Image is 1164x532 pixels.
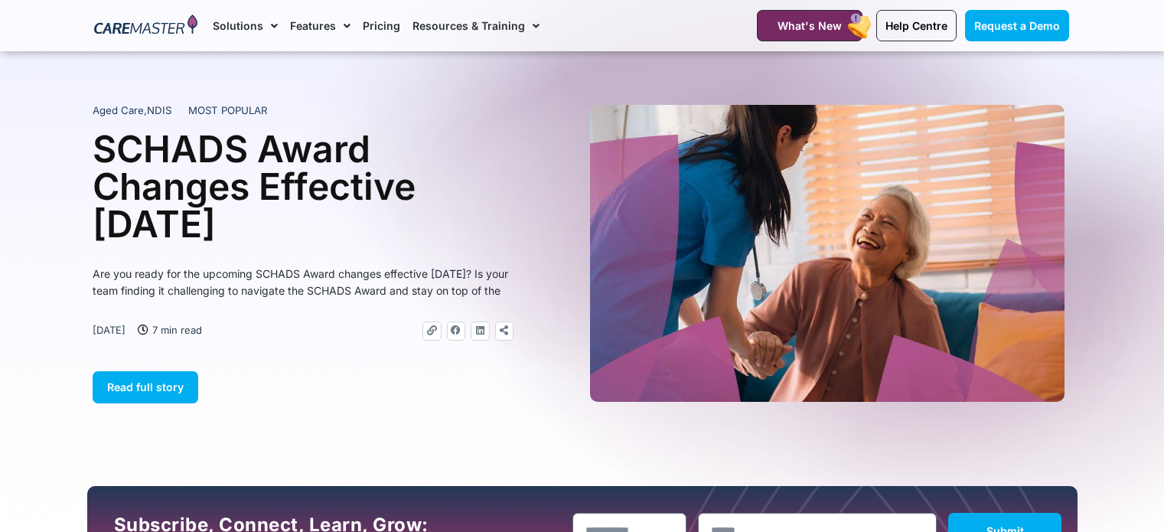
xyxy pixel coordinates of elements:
span: Help Centre [885,19,947,32]
span: Read full story [107,380,184,393]
a: Request a Demo [965,10,1069,41]
span: Request a Demo [974,19,1060,32]
a: Read full story [93,371,198,403]
span: What's New [778,19,842,32]
time: [DATE] [93,324,126,336]
span: MOST POPULAR [188,103,268,119]
span: 7 min read [148,321,202,338]
span: Aged Care [93,104,144,116]
p: Are you ready for the upcoming SCHADS Award changes effective [DATE]? Is your team finding it cha... [93,266,514,299]
img: CareMaster Logo [94,15,197,38]
h1: SCHADS Award Changes Effective [DATE] [93,130,514,243]
a: What's New [757,10,862,41]
img: A heartwarming moment where a support worker in a blue uniform, with a stethoscope draped over he... [590,105,1065,402]
a: Help Centre [876,10,957,41]
span: NDIS [147,104,171,116]
span: , [93,104,171,116]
